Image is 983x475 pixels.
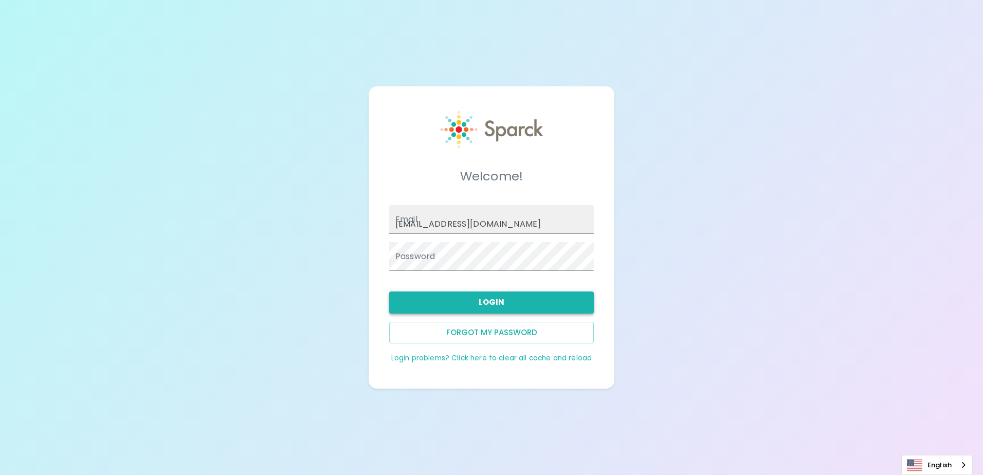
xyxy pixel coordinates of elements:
img: Sparck logo [441,111,543,148]
button: Forgot my password [389,322,594,343]
aside: Language selected: English [901,455,973,475]
a: Login problems? Click here to clear all cache and reload [391,353,592,363]
h5: Welcome! [389,168,594,185]
a: English [902,455,972,474]
div: Language [901,455,973,475]
button: Login [389,291,594,313]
